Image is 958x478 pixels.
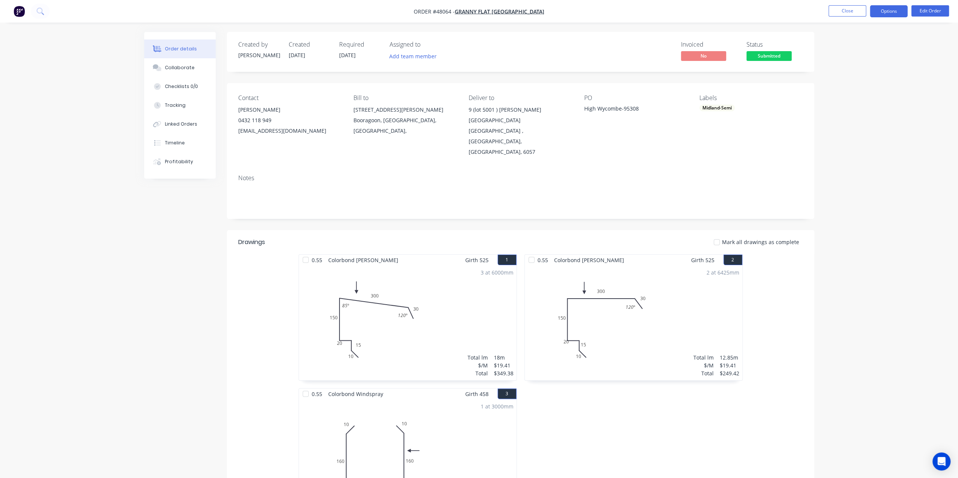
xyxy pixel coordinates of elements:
[932,452,950,470] div: Open Intercom Messenger
[525,266,742,380] div: 010152015030030120º2 at 6425mmTotal lm$/MTotal12.85m$19.41$249.42
[144,115,216,134] button: Linked Orders
[494,369,513,377] div: $349.38
[699,94,803,102] div: Labels
[238,41,280,48] div: Created by
[390,51,441,61] button: Add team member
[722,238,799,246] span: Mark all drawings as complete
[699,105,735,111] div: Midland-Semi
[465,255,489,266] span: Girth 525
[469,94,572,102] div: Deliver to
[829,5,866,17] button: Close
[144,77,216,96] button: Checklists 0/0
[238,126,341,136] div: [EMAIL_ADDRESS][DOMAIN_NAME]
[494,361,513,369] div: $19.41
[325,255,401,266] span: Colorbond [PERSON_NAME]
[165,64,195,71] div: Collaborate
[144,152,216,171] button: Profitability
[144,134,216,152] button: Timeline
[746,51,792,62] button: Submitted
[465,388,489,399] span: Girth 458
[455,8,544,15] a: Granny Flat [GEOGRAPHIC_DATA]
[390,41,465,48] div: Assigned to
[494,354,513,361] div: 18m
[238,51,280,59] div: [PERSON_NAME]
[720,354,739,361] div: 12.85m
[911,5,949,17] button: Edit Order
[165,121,197,127] div: Linked Orders
[353,105,457,115] div: [STREET_ADDRESS][PERSON_NAME]
[238,115,341,126] div: 0432 118 949
[469,105,572,157] div: 9 (lot 5001 ) [PERSON_NAME][GEOGRAPHIC_DATA][GEOGRAPHIC_DATA] , [GEOGRAPHIC_DATA], [GEOGRAPHIC_DA...
[870,5,908,17] button: Options
[693,354,714,361] div: Total lm
[414,8,455,15] span: Order #48064 -
[14,6,25,17] img: Factory
[353,115,457,136] div: Booragoon, [GEOGRAPHIC_DATA], [GEOGRAPHIC_DATA],
[325,388,386,399] span: Colorbond Windspray
[165,158,193,165] div: Profitability
[681,51,726,61] span: No
[299,266,516,380] div: 010152015030030120º85º3 at 6000mmTotal lm$/MTotal18m$19.41$349.38
[309,388,325,399] span: 0.55
[481,269,513,276] div: 3 at 6000mm
[468,361,488,369] div: $/M
[498,388,516,399] button: 3
[551,255,627,266] span: Colorbond [PERSON_NAME]
[238,105,341,136] div: [PERSON_NAME]0432 118 949[EMAIL_ADDRESS][DOMAIN_NAME]
[707,269,739,276] div: 2 at 6425mm
[289,52,305,59] span: [DATE]
[165,46,197,52] div: Order details
[238,175,803,182] div: Notes
[144,39,216,58] button: Order details
[584,105,678,115] div: High Wycombe-95308
[723,255,742,265] button: 2
[469,126,572,157] div: [GEOGRAPHIC_DATA] , [GEOGRAPHIC_DATA], [GEOGRAPHIC_DATA], 6057
[693,361,714,369] div: $/M
[144,58,216,77] button: Collaborate
[535,255,551,266] span: 0.55
[746,51,792,61] span: Submitted
[238,94,341,102] div: Contact
[691,255,714,266] span: Girth 525
[289,41,330,48] div: Created
[165,102,186,109] div: Tracking
[353,105,457,136] div: [STREET_ADDRESS][PERSON_NAME]Booragoon, [GEOGRAPHIC_DATA], [GEOGRAPHIC_DATA],
[238,238,265,247] div: Drawings
[238,105,341,115] div: [PERSON_NAME]
[165,83,198,90] div: Checklists 0/0
[498,255,516,265] button: 1
[339,41,381,48] div: Required
[165,140,185,146] div: Timeline
[681,41,737,48] div: Invoiced
[309,255,325,266] span: 0.55
[468,354,488,361] div: Total lm
[720,369,739,377] div: $249.42
[353,94,457,102] div: Bill to
[468,369,488,377] div: Total
[693,369,714,377] div: Total
[720,361,739,369] div: $19.41
[385,51,440,61] button: Add team member
[746,41,803,48] div: Status
[144,96,216,115] button: Tracking
[481,402,513,410] div: 1 at 3000mm
[339,52,356,59] span: [DATE]
[469,105,572,126] div: 9 (lot 5001 ) [PERSON_NAME][GEOGRAPHIC_DATA]
[584,94,687,102] div: PO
